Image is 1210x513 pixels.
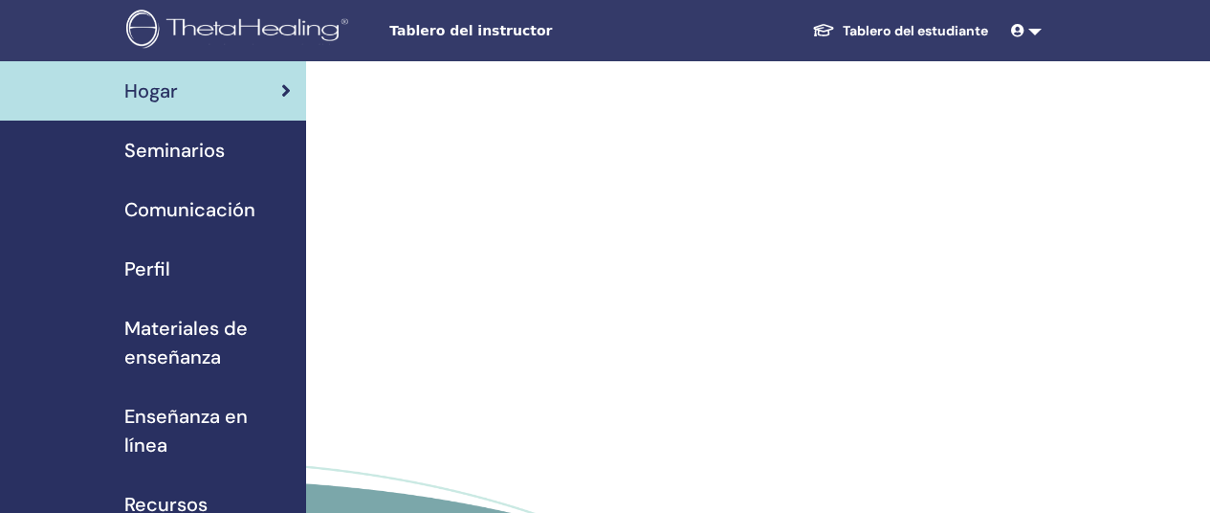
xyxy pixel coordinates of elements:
[124,195,255,224] span: Comunicación
[124,136,225,165] span: Seminarios
[124,402,291,459] span: Enseñanza en línea
[124,255,170,283] span: Perfil
[389,21,676,41] span: Tablero del instructor
[812,22,835,38] img: graduation-cap-white.svg
[797,13,1003,49] a: Tablero del estudiante
[124,77,178,105] span: Hogar
[126,10,355,53] img: logo.png
[124,314,291,371] span: Materiales de enseñanza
